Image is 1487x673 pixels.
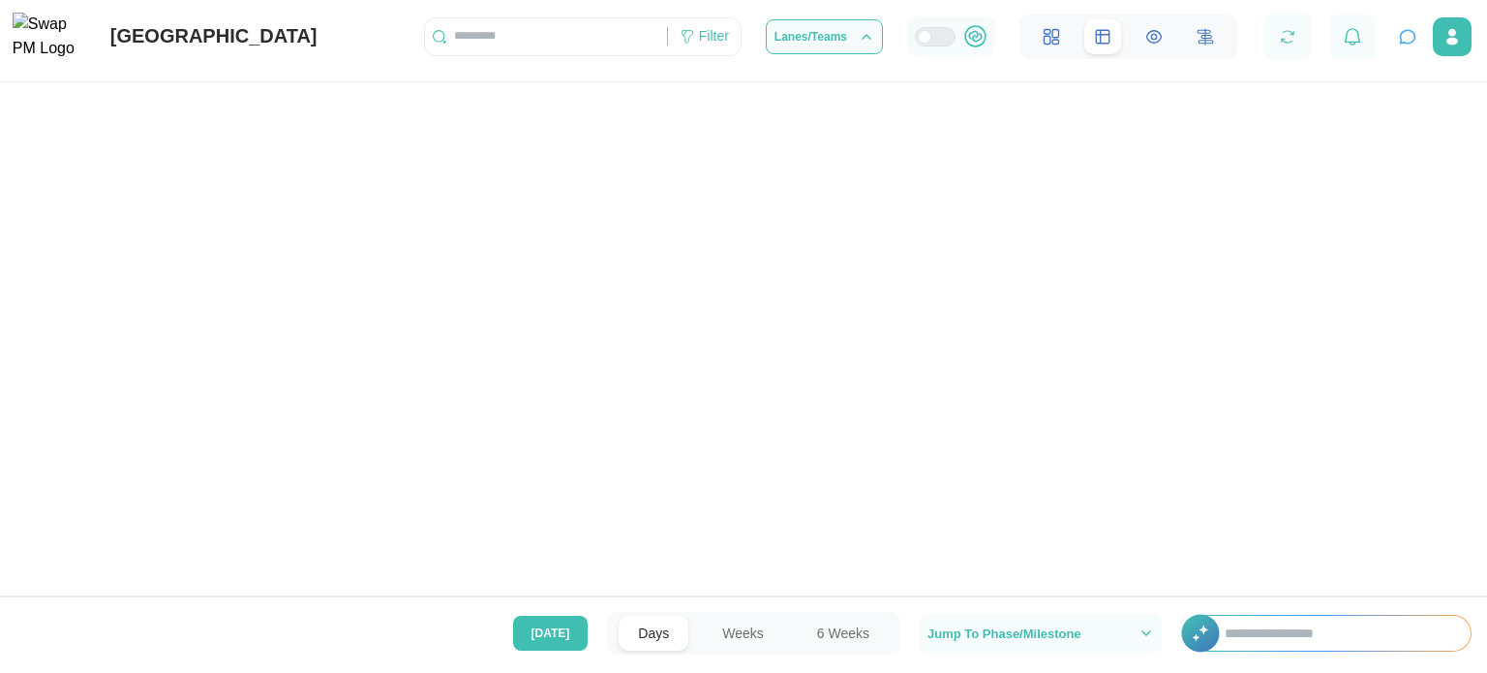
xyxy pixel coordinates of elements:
img: Swap PM Logo [13,13,91,61]
span: Jump To Phase/Milestone [927,627,1081,640]
button: Jump To Phase/Milestone [920,614,1162,653]
button: 6 Weeks [798,616,889,651]
div: Filter [668,20,741,53]
div: [GEOGRAPHIC_DATA] [110,21,318,51]
div: + [1181,615,1472,652]
button: [DATE] [513,616,589,651]
span: [DATE] [531,617,570,650]
button: Lanes/Teams [766,19,883,54]
button: Weeks [703,616,783,651]
button: Days [619,616,688,651]
button: Refresh Grid [1274,23,1301,50]
span: Lanes/Teams [774,31,847,43]
div: Filter [699,26,729,47]
button: Open project assistant [1394,23,1421,50]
